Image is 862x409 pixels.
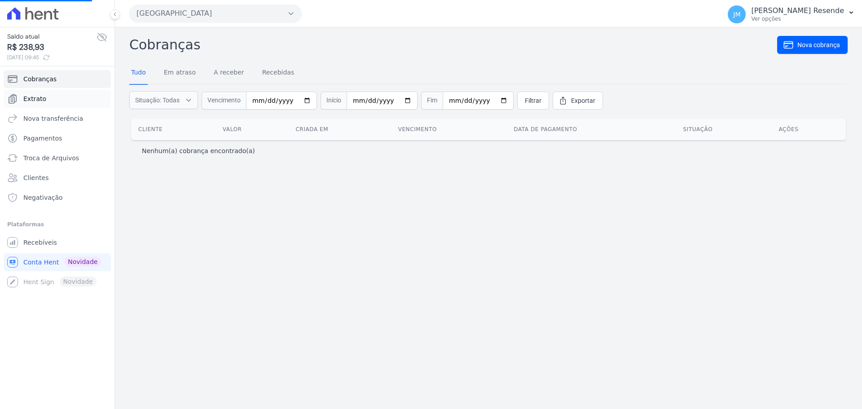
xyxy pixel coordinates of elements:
nav: Sidebar [7,70,107,291]
a: Recebidas [260,62,296,85]
button: Situação: Todas [129,91,198,109]
a: Em atraso [162,62,198,85]
a: Tudo [129,62,148,85]
th: Vencimento [391,119,507,140]
span: Novidade [64,257,101,267]
span: Pagamentos [23,134,62,143]
div: Plataformas [7,219,107,230]
a: Exportar [553,92,603,110]
span: JM [733,11,740,18]
span: Fim [421,92,443,110]
th: Ações [771,119,846,140]
span: Situação: Todas [135,96,180,105]
th: Criada em [288,119,391,140]
h2: Cobranças [129,35,777,55]
span: Vencimento [202,92,246,110]
a: Negativação [4,189,111,207]
span: Extrato [23,94,46,103]
a: Filtrar [517,92,549,110]
a: Nova cobrança [777,36,848,54]
th: Situação [676,119,771,140]
span: Nova transferência [23,114,83,123]
button: [GEOGRAPHIC_DATA] [129,4,302,22]
a: Troca de Arquivos [4,149,111,167]
span: Início [321,92,347,110]
span: Nova cobrança [797,40,840,49]
span: [DATE] 09:45 [7,53,97,62]
button: JM [PERSON_NAME] Resende Ver opções [721,2,862,27]
a: Pagamentos [4,129,111,147]
a: Cobranças [4,70,111,88]
th: Valor [215,119,289,140]
p: [PERSON_NAME] Resende [751,6,844,15]
a: Clientes [4,169,111,187]
p: Nenhum(a) cobrança encontrado(a) [142,146,255,155]
span: Cobranças [23,75,57,84]
span: Negativação [23,193,63,202]
a: Recebíveis [4,233,111,251]
a: A receber [212,62,246,85]
span: R$ 238,93 [7,41,97,53]
span: Filtrar [525,96,541,105]
a: Nova transferência [4,110,111,128]
th: Data de pagamento [506,119,676,140]
span: Troca de Arquivos [23,154,79,163]
a: Conta Hent Novidade [4,253,111,271]
span: Recebíveis [23,238,57,247]
span: Clientes [23,173,48,182]
span: Saldo atual [7,32,97,41]
p: Ver opções [751,15,844,22]
span: Conta Hent [23,258,59,267]
a: Extrato [4,90,111,108]
span: Exportar [571,96,595,105]
th: Cliente [131,119,215,140]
